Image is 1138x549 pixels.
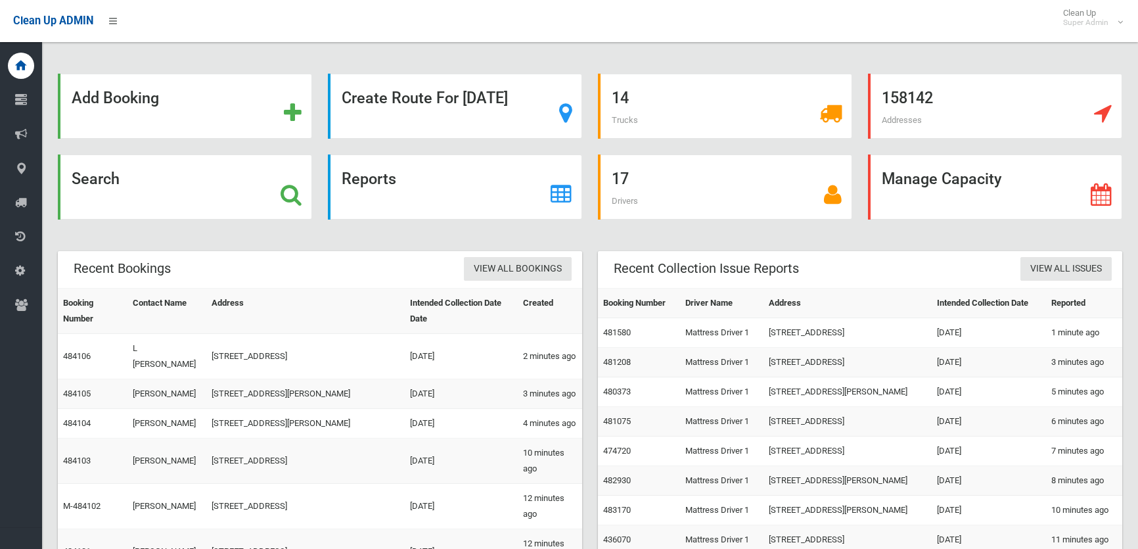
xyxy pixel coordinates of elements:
td: Mattress Driver 1 [680,466,763,496]
td: [STREET_ADDRESS] [763,318,931,348]
td: [STREET_ADDRESS] [206,334,405,379]
a: 14 Trucks [598,74,852,139]
a: 481580 [603,327,631,337]
a: Add Booking [58,74,312,139]
td: Mattress Driver 1 [680,407,763,437]
td: [DATE] [932,466,1046,496]
td: L [PERSON_NAME] [127,334,207,379]
a: 481208 [603,357,631,367]
a: 481075 [603,416,631,426]
td: [PERSON_NAME] [127,439,207,484]
td: Mattress Driver 1 [680,496,763,525]
th: Address [763,289,931,318]
strong: Reports [342,170,396,188]
td: [STREET_ADDRESS] [763,407,931,437]
span: Clean Up ADMIN [13,14,93,27]
td: [STREET_ADDRESS] [763,348,931,377]
th: Intended Collection Date [932,289,1046,318]
span: Drivers [612,196,638,206]
strong: Add Booking [72,89,159,107]
td: [DATE] [932,348,1046,377]
strong: Search [72,170,120,188]
td: Mattress Driver 1 [680,437,763,466]
a: View All Bookings [464,257,572,281]
a: 482930 [603,475,631,485]
td: [STREET_ADDRESS][PERSON_NAME] [206,379,405,409]
td: [STREET_ADDRESS] [206,484,405,529]
th: Booking Number [58,289,127,334]
span: Trucks [612,115,638,125]
strong: 17 [612,170,629,188]
a: 158142 Addresses [868,74,1122,139]
td: [DATE] [405,379,518,409]
td: 3 minutes ago [518,379,582,409]
td: [DATE] [932,496,1046,525]
strong: 14 [612,89,629,107]
header: Recent Collection Issue Reports [598,256,815,281]
td: [PERSON_NAME] [127,409,207,439]
td: 7 minutes ago [1046,437,1122,466]
a: 436070 [603,535,631,544]
td: 4 minutes ago [518,409,582,439]
td: 10 minutes ago [518,439,582,484]
td: Mattress Driver 1 [680,318,763,348]
td: [STREET_ADDRESS] [206,439,405,484]
td: [STREET_ADDRESS][PERSON_NAME] [763,377,931,407]
a: 480373 [603,387,631,396]
td: Mattress Driver 1 [680,377,763,407]
td: Mattress Driver 1 [680,348,763,377]
a: Create Route For [DATE] [328,74,582,139]
a: 484105 [63,389,91,398]
td: [STREET_ADDRESS] [763,437,931,466]
span: Addresses [882,115,922,125]
header: Recent Bookings [58,256,187,281]
a: Manage Capacity [868,155,1122,220]
td: [STREET_ADDRESS][PERSON_NAME] [206,409,405,439]
th: Reported [1046,289,1122,318]
a: 484103 [63,456,91,465]
td: [DATE] [932,437,1046,466]
a: 474720 [603,446,631,456]
a: Reports [328,155,582,220]
td: [PERSON_NAME] [127,379,207,409]
td: 1 minute ago [1046,318,1122,348]
th: Contact Name [127,289,207,334]
th: Address [206,289,405,334]
td: 3 minutes ago [1046,348,1122,377]
td: [DATE] [932,318,1046,348]
td: [DATE] [932,377,1046,407]
a: View All Issues [1020,257,1112,281]
td: 5 minutes ago [1046,377,1122,407]
th: Intended Collection Date Date [405,289,518,334]
strong: Create Route For [DATE] [342,89,508,107]
a: 484106 [63,351,91,361]
a: 483170 [603,505,631,515]
strong: Manage Capacity [882,170,1001,188]
strong: 158142 [882,89,933,107]
td: [DATE] [405,409,518,439]
td: 2 minutes ago [518,334,582,379]
th: Driver Name [680,289,763,318]
td: [DATE] [405,439,518,484]
th: Booking Number [598,289,680,318]
small: Super Admin [1063,18,1108,28]
td: [DATE] [405,484,518,529]
td: [PERSON_NAME] [127,484,207,529]
td: [DATE] [405,334,518,379]
td: [DATE] [932,407,1046,437]
a: M-484102 [63,501,101,511]
td: 12 minutes ago [518,484,582,529]
th: Created [518,289,582,334]
td: 8 minutes ago [1046,466,1122,496]
td: 10 minutes ago [1046,496,1122,525]
td: 6 minutes ago [1046,407,1122,437]
span: Clean Up [1057,8,1122,28]
td: [STREET_ADDRESS][PERSON_NAME] [763,496,931,525]
a: Search [58,155,312,220]
td: [STREET_ADDRESS][PERSON_NAME] [763,466,931,496]
a: 484104 [63,418,91,428]
a: 17 Drivers [598,155,852,220]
